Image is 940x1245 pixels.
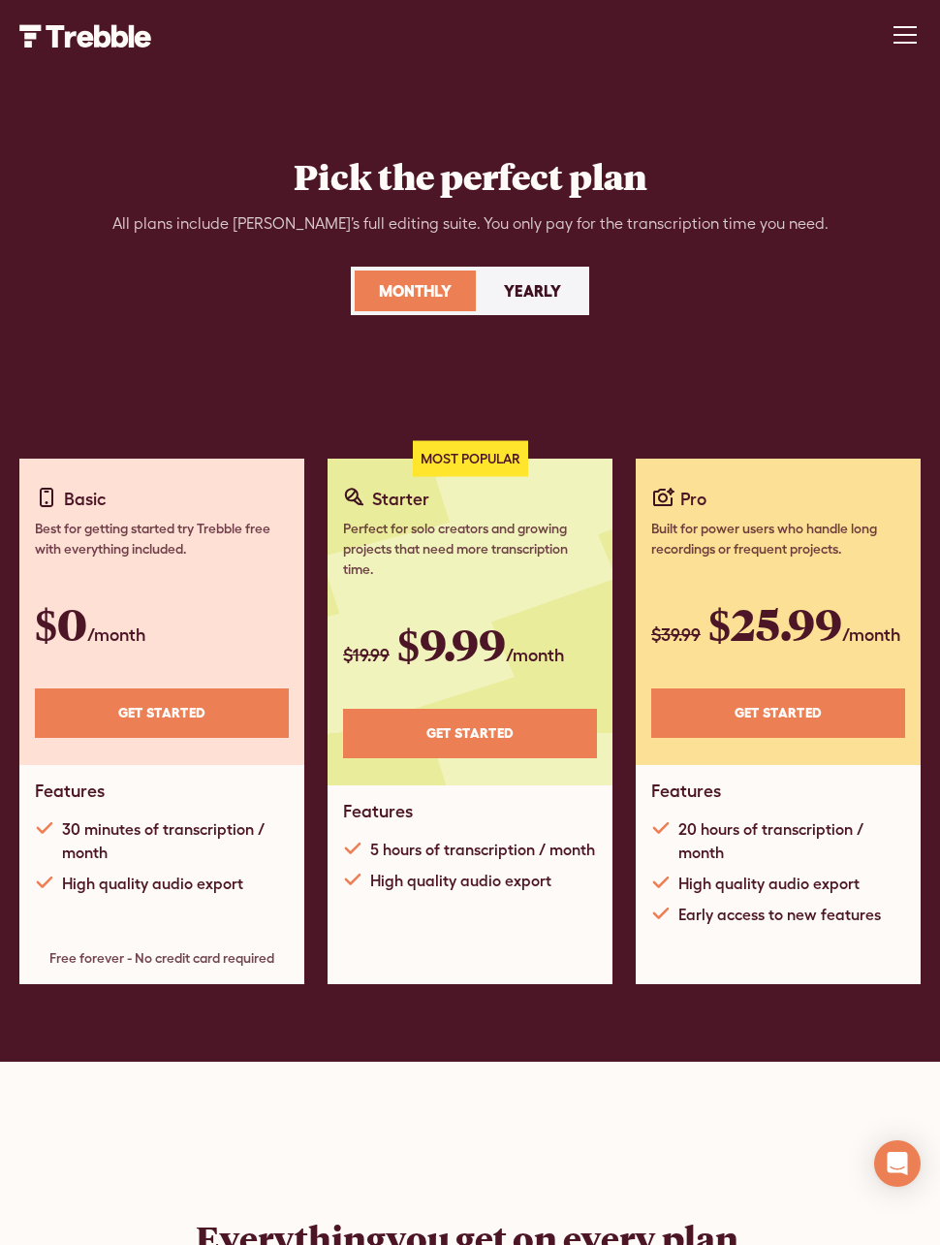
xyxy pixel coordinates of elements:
[294,155,647,197] h2: Pick the perfect plan
[678,872,860,895] div: High quality audio export
[62,817,289,864] div: 30 minutes of transcription / month
[651,688,905,738] a: Get STARTED
[651,519,905,559] div: Built for power users who handle long recordings or frequent projects.
[343,645,390,665] span: $19.99
[343,519,597,580] div: Perfect for solo creators and growing projects that need more transcription time.
[504,279,561,303] div: Yearly
[842,624,900,645] span: /month
[874,1140,921,1187] div: Open Intercom Messenger
[62,872,243,895] div: High quality audio export
[708,594,842,653] span: $25.99
[355,271,476,311] a: Monthly
[343,801,413,822] h1: Features
[379,279,452,303] div: Monthly
[413,441,528,477] div: Most Popular
[397,615,506,673] span: $9.99
[480,271,585,311] a: Yearly
[35,781,105,802] h1: Features
[87,624,145,645] span: /month
[678,817,905,864] div: 20 hours of transcription / month
[680,486,706,512] div: Pro
[64,486,107,512] div: Basic
[370,869,551,892] div: High quality audio export
[506,645,564,665] span: /month
[35,594,87,653] span: $0
[19,24,152,48] img: Trebble Logo - AI Podcast Editor
[35,948,289,969] div: Free forever - No credit card required
[35,519,289,559] div: Best for getting started try Trebble free with everything included.
[678,903,881,926] div: Early access to new features
[19,22,152,47] a: home
[651,781,721,802] h1: Features
[35,688,289,738] a: Get STARTED
[882,12,921,58] div: menu
[343,709,597,758] a: Get STARTED
[112,212,829,236] div: All plans include [PERSON_NAME]’s full editing suite. You only pay for the transcription time you...
[372,486,429,512] div: Starter
[651,624,701,645] span: $39.99
[370,838,595,861] div: 5 hours of transcription / month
